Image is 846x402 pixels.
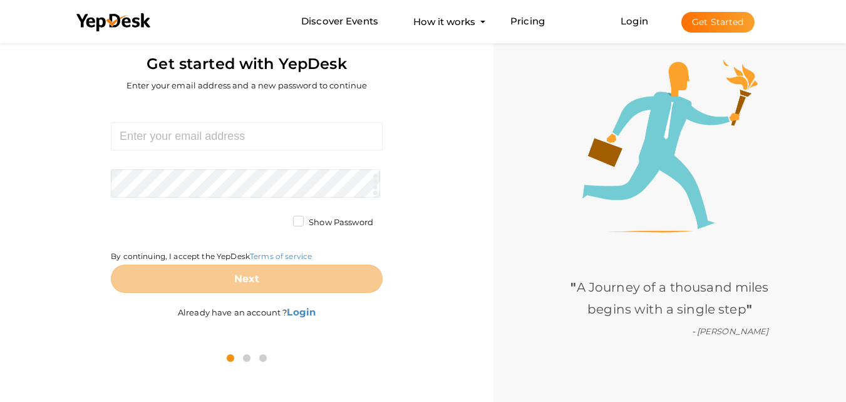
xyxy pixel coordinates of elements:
[178,293,316,319] label: Already have an account ?
[126,80,368,92] label: Enter your email address and a new password to continue
[234,273,260,285] b: Next
[746,302,752,317] b: "
[570,280,576,295] b: "
[582,60,758,233] img: step1-illustration.png
[111,122,383,151] input: Enter your email address
[621,15,648,27] a: Login
[510,10,545,33] a: Pricing
[410,10,479,33] button: How it works
[293,216,373,229] label: Show Password
[287,306,316,318] b: Login
[570,280,768,317] span: A Journey of a thousand miles begins with a single step
[111,251,312,262] label: By continuing, I accept the YepDesk
[301,10,378,33] a: Discover Events
[692,326,769,336] i: - [PERSON_NAME]
[681,12,755,33] button: Get Started
[111,265,383,293] button: Next
[147,52,346,76] label: Get started with YepDesk
[250,251,312,261] a: Terms of service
